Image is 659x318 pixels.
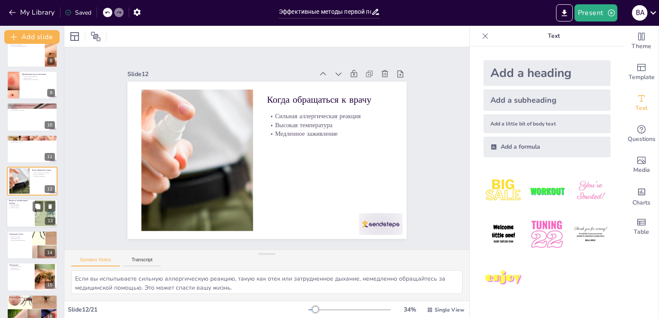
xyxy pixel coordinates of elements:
div: Add text boxes [624,88,659,119]
div: В А [632,5,647,21]
button: Delete Slide [45,201,55,211]
span: Template [629,73,655,82]
div: Layout [68,30,82,43]
p: Долгосрочные последствия [9,109,55,111]
p: Обсуждение ответов [9,301,55,303]
p: Быстрая реакция [9,203,32,205]
p: Вызов скорой помощи [9,44,42,46]
div: 12 [45,185,55,193]
p: Обмен опытом [9,267,32,269]
p: Важность знаний первой помощи [9,199,32,204]
p: Профилактика укусов насекомых [22,73,55,76]
div: Add a little bit of body text [484,114,611,133]
p: Медленное заживление [267,129,393,138]
span: Text [635,104,647,113]
img: 2.jpeg [527,171,567,211]
p: Сильная аллергическая реакция [267,112,393,120]
div: 10 [45,121,55,129]
button: Duplicate Slide [33,201,43,211]
div: 11 [45,153,55,161]
span: Single View [435,306,464,313]
p: Укусы насекомых и их последствия [9,104,55,107]
div: Slide 12 / 21 [68,306,308,314]
p: Высокая температура [267,121,393,129]
p: Обсуждение методов [9,266,32,268]
p: Применение знаний [9,238,30,239]
p: Когда обращаться к врачу [267,93,393,106]
p: Уточнение информации [9,300,55,301]
button: Transcript [123,257,161,266]
button: В А [632,4,647,21]
input: Insert title [279,6,371,18]
img: 6.jpeg [571,214,611,254]
div: 34 % [399,306,420,314]
div: Saved [65,9,91,17]
div: Add a table [624,211,659,242]
p: Рекомендации по лечению [9,136,55,139]
span: Position [91,31,101,42]
p: Важность навыков [9,236,30,238]
span: Media [633,165,650,175]
div: 10 [7,103,57,131]
p: Медленное заживление [32,175,55,177]
div: Change the overall theme [624,26,659,57]
p: Открытость для вопросов [9,298,55,300]
p: Кремы и мази [9,138,55,140]
p: Подведение итогов [9,233,30,235]
p: Text [492,26,616,46]
div: 9 [7,71,57,99]
div: Add a formula [484,137,611,157]
div: 14 [7,231,57,259]
span: Table [634,227,649,237]
div: 12 [7,167,57,195]
p: Инфекции [9,106,55,108]
button: My Library [6,6,58,19]
p: Обучение других [9,207,32,208]
div: Add images, graphics, shapes or video [624,150,659,180]
p: Обучение и информирование [9,239,30,241]
button: Present [574,4,617,21]
div: 13 [45,217,55,225]
p: Когда обращаться к врачу [32,169,55,171]
div: 14 [45,249,55,257]
p: Вопросы и ответы [9,269,32,271]
p: Подготовленность [9,205,32,207]
div: Add ready made slides [624,57,659,88]
p: Обсуждение [9,264,32,266]
img: 3.jpeg [571,171,611,211]
div: 11 [7,135,57,163]
button: Speaker Notes [71,257,120,266]
p: Избегание мест с насекомыми [22,79,55,81]
p: Сильная аллергическая реакция [32,172,55,174]
p: Использование антигистаминов [9,45,42,47]
span: Questions [628,135,656,144]
p: Защитная одежда [22,77,55,79]
div: Add a subheading [484,89,611,111]
p: Своевременное лечение [9,141,55,143]
p: Использование репеллентов [22,76,55,77]
div: 15 [7,263,57,291]
p: Анафилаксия [9,107,55,109]
textarea: Если вы испытываете сильную аллергическую реакцию, такую как отек или затрудненное дыхание, немед... [71,270,463,294]
span: Charts [632,198,650,208]
div: 8 [7,39,57,67]
span: Theme [632,42,651,51]
div: Add charts and graphs [624,180,659,211]
img: 5.jpeg [527,214,567,254]
img: 7.jpeg [484,258,523,298]
div: Add a heading [484,60,611,86]
div: 15 [45,281,55,289]
p: Высокая температура [32,174,55,176]
button: Add slide [4,30,60,44]
div: 9 [47,89,55,97]
div: 8 [47,57,55,65]
div: Slide 12 [127,70,314,78]
button: Export to PowerPoint [556,4,573,21]
p: Вопросы и ответы [9,296,55,298]
div: 13 [6,199,58,228]
img: 4.jpeg [484,214,523,254]
img: 1.jpeg [484,171,523,211]
p: Наблюдение за состоянием укуса [9,140,55,141]
div: Get real-time input from your audience [624,119,659,150]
